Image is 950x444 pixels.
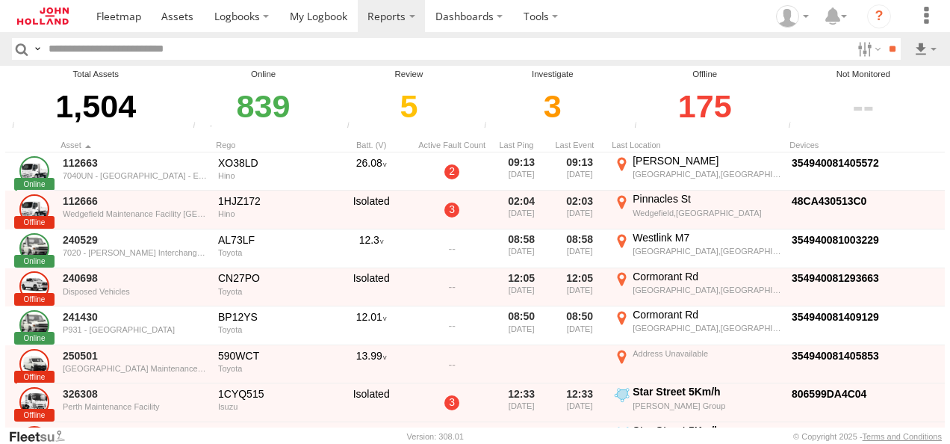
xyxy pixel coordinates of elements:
a: 326311 [63,426,208,440]
div: Total number of Enabled and Paused Assets [7,121,30,132]
div: Investigate [479,68,626,81]
div: 7020 - [PERSON_NAME] Interchange (Westconnex 3B) [63,248,208,257]
div: 1HJZ172 [218,194,326,208]
div: 26.08 [334,154,409,190]
label: Click to View Event Location [612,308,783,344]
div: Click to filter by Review [343,81,476,132]
div: Click to Sort [495,140,547,150]
div: Not Monitored [784,68,943,81]
a: Return to Dashboard [4,4,82,28]
a: Click to View Asset Details [19,271,49,301]
a: 2 [444,164,459,179]
div: CN27PO [218,271,326,285]
div: 08:50 [DATE] [495,308,547,344]
div: Last Location [612,140,783,150]
div: Westlink M7 [633,231,781,244]
div: Pinnacles St [633,192,781,206]
label: Click to View Event Location [612,385,783,421]
a: Click to View Device Details [792,388,866,400]
label: Click to View Event Location [612,192,783,228]
div: 12.01 [334,308,409,344]
div: Isuzu [218,402,326,411]
div: Toyota [218,325,326,334]
div: 12:33 [DATE] [553,385,606,421]
label: Search Query [31,38,43,60]
label: Export results as... [913,38,938,60]
label: Click to View Event Location [612,154,783,190]
div: 590WCT [218,349,326,363]
div: Disposed Vehicles [63,287,208,296]
a: 112666 [63,194,208,208]
div: Toyota [218,248,326,257]
div: Click to filter by Offline [630,81,780,132]
div: Wedgefield,[GEOGRAPHIC_DATA] [633,208,781,218]
div: [GEOGRAPHIC_DATA],[GEOGRAPHIC_DATA] [633,246,781,256]
label: Click to View Event Location [612,231,783,267]
div: Click to filter by Not Monitored [784,81,943,132]
div: Active Fault Count [415,140,489,150]
a: Click to View Asset Details [19,387,49,417]
label: Click to View Event Location [612,347,783,383]
div: Version: 308.01 [407,432,464,441]
div: Click to Sort [60,140,210,150]
div: Offline [630,68,780,81]
div: BP12YS [218,310,326,324]
a: 3 [444,395,459,410]
div: 1,504 [7,81,184,132]
div: Toyota [218,364,326,373]
div: 09:13 [DATE] [495,154,547,190]
div: [GEOGRAPHIC_DATA],[GEOGRAPHIC_DATA] [633,323,781,333]
a: Click to View Device Details [792,427,879,439]
label: Search Filter Options [851,38,884,60]
div: XO38LD [218,156,326,170]
div: Click to filter by Investigate [479,81,626,132]
a: 240529 [63,233,208,247]
label: Click to View Event Location [612,270,783,306]
a: 326308 [63,387,208,401]
div: Click to filter by Online [188,81,338,132]
a: Click to View Asset Details [19,194,49,224]
a: Visit our Website [8,429,77,444]
div: 12:05 [DATE] [553,270,606,306]
div: Total Assets [7,68,184,81]
div: Assets that have not communicated at least once with the server in the last 6hrs [343,121,365,132]
div: Star Street 5Km/h [633,385,781,398]
a: 112663 [63,156,208,170]
div: Hino [218,209,326,218]
a: 3 [444,203,459,218]
div: The health of these assets types is not monitored. [784,121,807,132]
a: Click to View Device Details [792,234,879,246]
div: Hino [218,171,326,180]
div: 7040UN - [GEOGRAPHIC_DATA] - Eastern Tunnelling Pa [63,171,208,180]
a: Click to View Device Details [792,195,866,207]
div: P931 - [GEOGRAPHIC_DATA] [63,325,208,334]
div: Cormorant Rd [633,308,781,321]
div: AL73LF [218,233,326,247]
div: Click to Sort [553,140,606,150]
div: 12:33 [DATE] [495,385,547,421]
div: 12.3 [334,231,409,267]
div: 02:03 [DATE] [553,192,606,228]
a: Click to View Asset Details [19,349,49,379]
div: 08:58 [DATE] [553,231,606,267]
div: © Copyright 2025 - [793,432,942,441]
div: Batt. (V) [334,140,409,150]
div: Toyota [218,287,326,296]
div: 1CYQ515 [218,387,326,401]
a: 240698 [63,271,208,285]
div: Star Street 5Km/h [633,424,781,437]
div: [GEOGRAPHIC_DATA] Maintenance Facility ([GEOGRAPHIC_DATA]) [63,364,208,373]
div: 08:58 [DATE] [495,231,547,267]
div: 13.99 [334,347,409,383]
a: Click to View Device Details [792,157,879,169]
a: 241430 [63,310,208,324]
div: Click to Sort [216,140,328,150]
a: Click to View Device Details [792,272,879,284]
div: 1CZK272 [218,426,326,440]
div: Wedgefield Maintenance Facility [GEOGRAPHIC_DATA] [63,209,208,218]
div: Assets that have not communicated at least once with the server in the last 48hrs [630,121,652,132]
i: ? [867,4,891,28]
a: Terms and Conditions [863,432,942,441]
div: Cormorant Rd [633,270,781,283]
div: Review [343,68,476,81]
